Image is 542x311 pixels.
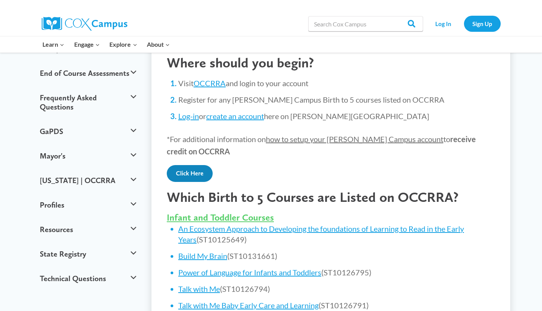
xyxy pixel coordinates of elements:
[105,36,142,52] button: Child menu of Explore
[464,16,501,31] a: Sign Up
[36,193,140,217] button: Profiles
[178,251,227,260] a: Build My Brain
[178,250,495,261] li: (ST10131661)
[36,168,140,193] button: [US_STATE] | OCCRRA
[178,224,464,244] a: An Ecosystem Approach to Developing the foundations of Learning to Read in the Early Years
[167,134,476,156] strong: receive credit on OCCRRA
[266,134,443,144] span: how to setup your [PERSON_NAME] Campus account
[194,79,226,88] a: OCCRRA
[36,266,140,291] button: Technical Questions
[427,16,460,31] a: Log In
[167,189,495,205] h2: Which Birth to 5 Courses are Listed on OCCRRA?
[36,217,140,242] button: Resources
[427,16,501,31] nav: Secondary Navigation
[178,284,220,293] a: Talk with Me
[36,119,140,144] button: GaPDS
[178,111,495,121] li: or here on [PERSON_NAME][GEOGRAPHIC_DATA]
[42,17,127,31] img: Cox Campus
[308,16,423,31] input: Search Cox Campus
[178,267,495,278] li: (ST10126795)
[167,212,274,223] span: Infant and Toddler Courses
[36,61,140,85] button: End of Course Assessments
[69,36,105,52] button: Child menu of Engage
[178,94,495,105] li: Register for any [PERSON_NAME] Campus Birth to 5 courses listed on OCCRRA
[178,78,495,88] li: Visit and login to your account
[178,283,495,294] li: (ST10126794)
[36,85,140,119] button: Frequently Asked Questions
[167,165,213,182] a: Click Here
[167,133,495,157] p: *For additional information on to
[38,36,70,52] button: Child menu of Learn
[38,36,175,52] nav: Primary Navigation
[178,300,495,311] li: (ST10126791)
[36,242,140,266] button: State Registry
[178,301,319,310] a: Talk with Me Baby Early Care and Learning
[36,144,140,168] button: Mayor's
[178,268,321,277] a: Power of Language for Infants and Toddlers
[167,54,495,71] h2: Where should you begin?
[178,111,199,121] a: Log-in
[178,223,495,245] li: (ST10125649)
[142,36,175,52] button: Child menu of About
[206,111,264,121] a: create an account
